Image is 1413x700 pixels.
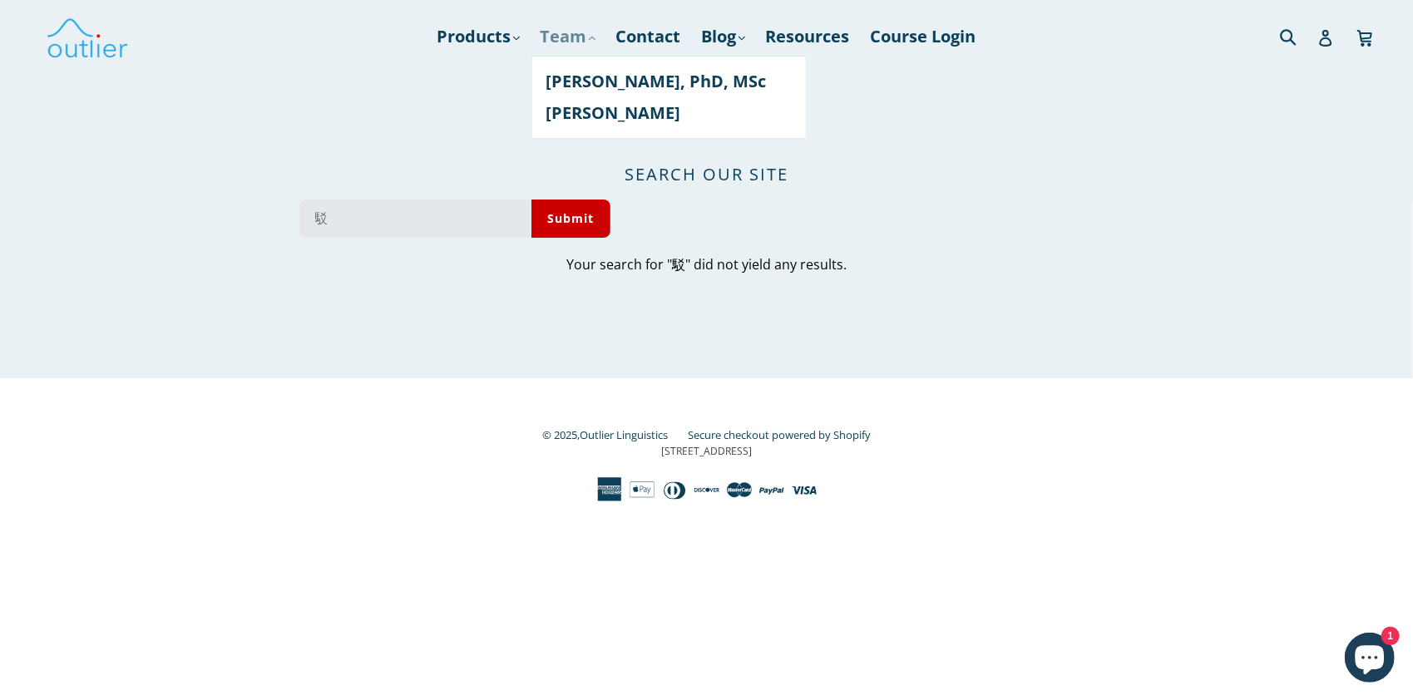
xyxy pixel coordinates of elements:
a: Course Login [862,22,985,52]
a: Contact [608,22,689,52]
p: [STREET_ADDRESS] [254,444,1160,459]
button: Submit [531,200,610,238]
input: Search [299,200,531,238]
inbox-online-store-chat: Shopify online store chat [1340,633,1400,687]
a: [PERSON_NAME], PhD, MSc [546,66,792,97]
a: [PERSON_NAME] [546,97,792,129]
small: © 2025, [542,427,684,442]
a: Outlier Linguistics [580,427,668,442]
input: Search [1276,19,1322,53]
img: Outlier Linguistics [46,12,129,61]
a: Team [532,22,604,52]
a: Products [429,22,528,52]
a: Secure checkout powered by Shopify [688,427,871,442]
p: Your search for "駁" did not yield any results. [299,254,1114,274]
a: Blog [694,22,753,52]
h1: Search our site [299,165,1114,185]
a: Resources [758,22,858,52]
